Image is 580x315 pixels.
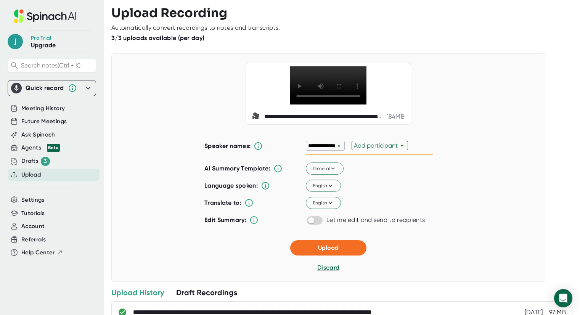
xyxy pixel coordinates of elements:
[8,34,23,49] span: j
[21,222,45,231] button: Account
[31,35,53,42] div: Pro Trial
[111,24,280,32] div: Automatically convert recordings to notes and transcripts.
[21,104,65,113] button: Meeting History
[21,130,55,139] button: Ask Spinach
[111,288,164,297] div: Upload History
[204,182,258,189] b: Language spoken:
[387,113,405,121] div: 184 MB
[111,6,572,20] h3: Upload Recording
[317,264,339,271] span: Discard
[21,235,46,244] button: Referrals
[47,144,60,152] div: Beta
[26,84,64,92] div: Quick record
[21,248,55,257] span: Help Center
[21,143,60,152] div: Agents
[21,117,67,126] button: Future Meetings
[176,288,237,297] div: Draft Recordings
[326,216,425,224] div: Let me edit and send to recipients
[317,263,339,272] button: Discard
[313,165,337,172] span: General
[336,142,342,149] div: ×
[21,62,80,69] span: Search notes (Ctrl + K)
[204,216,246,223] b: Edit Summary:
[306,163,344,175] button: General
[21,157,50,166] button: Drafts 3
[306,197,341,209] button: English
[204,199,241,206] b: Translate to:
[400,142,406,149] div: +
[21,143,60,152] button: Agents Beta
[21,157,50,166] div: Drafts
[318,244,339,251] span: Upload
[313,199,334,206] span: English
[21,196,45,204] button: Settings
[41,157,50,166] div: 3
[306,180,341,192] button: English
[290,240,366,256] button: Upload
[11,80,93,96] div: Quick record
[554,289,572,307] div: Open Intercom Messenger
[21,209,45,218] button: Tutorials
[252,112,261,121] span: video
[111,34,204,42] b: 3/3 uploads available (per day)
[204,165,270,172] b: AI Summary Template:
[354,142,400,149] div: Add participant
[313,182,334,189] span: English
[21,170,41,179] button: Upload
[204,142,251,149] b: Speaker names:
[31,42,56,49] a: Upgrade
[21,248,63,257] button: Help Center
